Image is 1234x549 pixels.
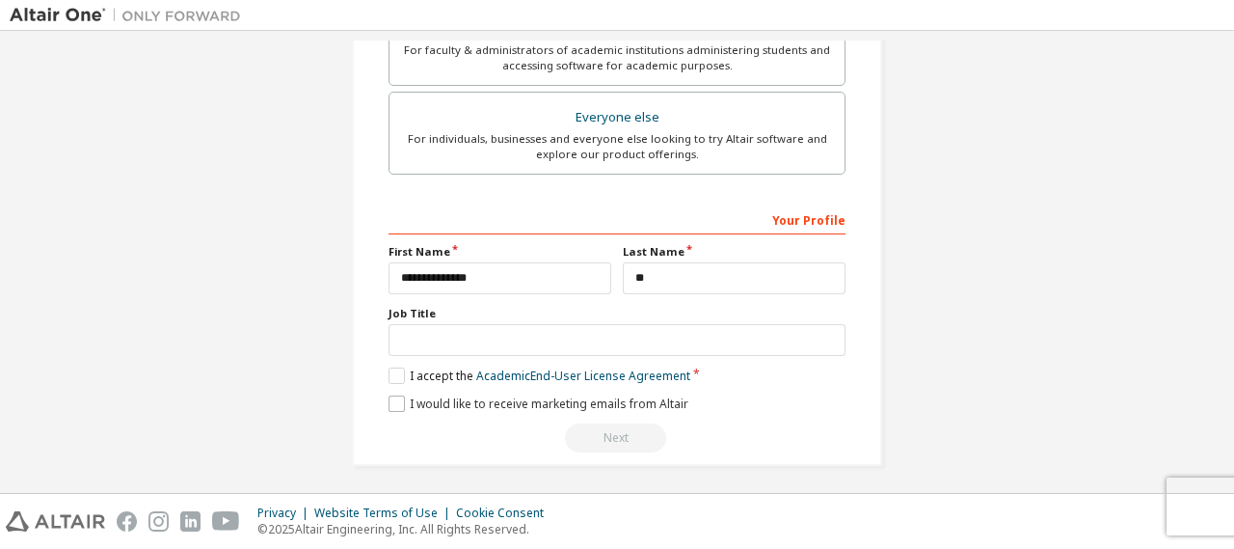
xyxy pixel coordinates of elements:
[6,511,105,532] img: altair_logo.svg
[389,368,690,384] label: I accept the
[389,424,845,453] div: Provide a valid email to continue
[212,511,240,532] img: youtube.svg
[180,511,201,532] img: linkedin.svg
[623,244,845,260] label: Last Name
[389,244,611,260] label: First Name
[389,306,845,321] label: Job Title
[389,396,688,412] label: I would like to receive marketing emails from Altair
[148,511,169,532] img: instagram.svg
[257,506,314,521] div: Privacy
[389,204,845,234] div: Your Profile
[401,42,833,73] div: For faculty & administrators of academic institutions administering students and accessing softwa...
[10,6,251,25] img: Altair One
[401,104,833,131] div: Everyone else
[117,511,137,532] img: facebook.svg
[476,368,690,384] a: Academic End-User License Agreement
[401,131,833,162] div: For individuals, businesses and everyone else looking to try Altair software and explore our prod...
[314,506,456,521] div: Website Terms of Use
[456,506,555,521] div: Cookie Consent
[257,521,555,537] p: © 2025 Altair Engineering, Inc. All Rights Reserved.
